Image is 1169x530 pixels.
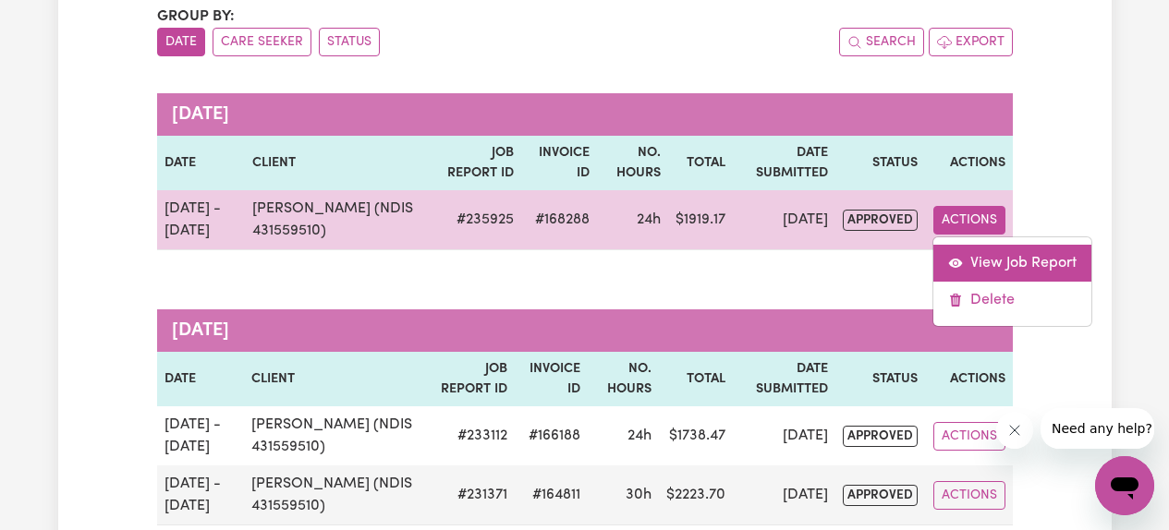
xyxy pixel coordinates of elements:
th: Total [668,136,733,190]
td: #166188 [515,406,589,465]
th: Status [835,352,925,406]
span: 24 hours [627,428,651,443]
th: Invoice ID [515,352,589,406]
td: # 231371 [431,465,515,525]
th: Client [245,136,433,190]
th: Status [835,136,925,190]
td: $ 2223.70 [659,465,733,525]
button: Actions [933,481,1005,510]
td: #168288 [521,190,596,250]
td: [DATE] [733,190,836,250]
iframe: Message from company [1041,408,1154,449]
iframe: Close message [996,412,1033,449]
span: 24 hours [637,212,661,227]
th: Client [244,352,431,406]
th: Date Submitted [733,136,836,190]
caption: [DATE] [157,93,1013,136]
th: Date Submitted [733,352,835,406]
td: [DATE] [733,465,835,525]
span: approved [843,210,918,231]
button: sort invoices by date [157,28,205,56]
td: [DATE] - [DATE] [157,465,244,525]
th: Actions [925,136,1012,190]
button: Actions [933,206,1005,235]
span: Group by: [157,9,235,24]
div: Actions [932,236,1092,327]
td: [PERSON_NAME] (NDIS 431559510) [244,406,431,465]
th: Date [157,136,245,190]
span: approved [843,485,918,506]
th: Job Report ID [433,136,522,190]
th: Invoice ID [521,136,596,190]
td: #164811 [515,465,589,525]
td: [DATE] - [DATE] [157,406,244,465]
td: # 233112 [431,406,515,465]
caption: [DATE] [157,309,1013,352]
th: No. Hours [588,352,659,406]
th: Total [659,352,733,406]
td: $ 1919.17 [668,190,733,250]
button: Search [839,28,924,56]
button: Export [929,28,1013,56]
a: Delete job report 235925 [933,282,1091,319]
span: approved [843,426,918,447]
th: Date [157,352,244,406]
td: [PERSON_NAME] (NDIS 431559510) [245,190,433,250]
td: # 235925 [433,190,522,250]
button: Actions [933,422,1005,451]
button: sort invoices by paid status [319,28,380,56]
td: [DATE] - [DATE] [157,190,245,250]
td: [DATE] [733,406,835,465]
span: 30 hours [626,488,651,502]
th: No. Hours [597,136,668,190]
td: [PERSON_NAME] (NDIS 431559510) [244,465,431,525]
iframe: Button to launch messaging window [1095,456,1154,515]
a: View job report 235925 [933,245,1091,282]
td: $ 1738.47 [659,406,733,465]
th: Job Report ID [431,352,515,406]
button: sort invoices by care seeker [213,28,311,56]
th: Actions [925,352,1012,406]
